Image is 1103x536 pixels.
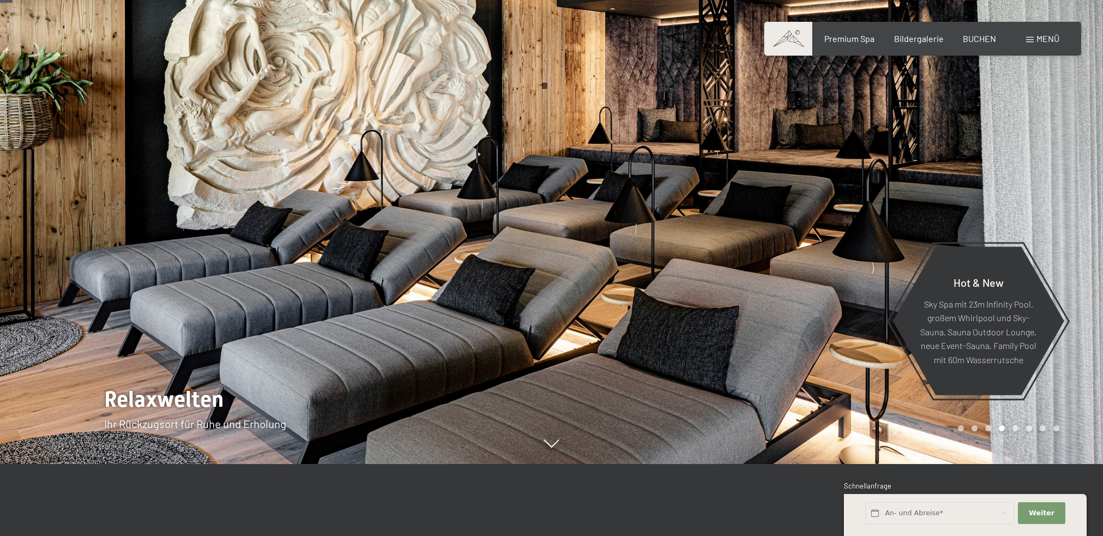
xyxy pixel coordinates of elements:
[1026,425,1032,431] div: Carousel Page 6
[894,33,944,44] a: Bildergalerie
[1012,425,1018,431] div: Carousel Page 5
[985,425,991,431] div: Carousel Page 3
[1053,425,1059,431] div: Carousel Page 8
[954,275,1004,288] span: Hot & New
[892,246,1065,396] a: Hot & New Sky Spa mit 23m Infinity Pool, großem Whirlpool und Sky-Sauna, Sauna Outdoor Lounge, ne...
[999,425,1005,431] div: Carousel Page 4 (Current Slide)
[954,425,1059,431] div: Carousel Pagination
[963,33,996,44] a: BUCHEN
[1029,508,1054,518] span: Weiter
[824,33,874,44] a: Premium Spa
[1036,33,1059,44] span: Menü
[958,425,964,431] div: Carousel Page 1
[1018,502,1065,525] button: Weiter
[919,297,1038,366] p: Sky Spa mit 23m Infinity Pool, großem Whirlpool und Sky-Sauna, Sauna Outdoor Lounge, neue Event-S...
[1040,425,1046,431] div: Carousel Page 7
[844,481,891,490] span: Schnellanfrage
[972,425,978,431] div: Carousel Page 2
